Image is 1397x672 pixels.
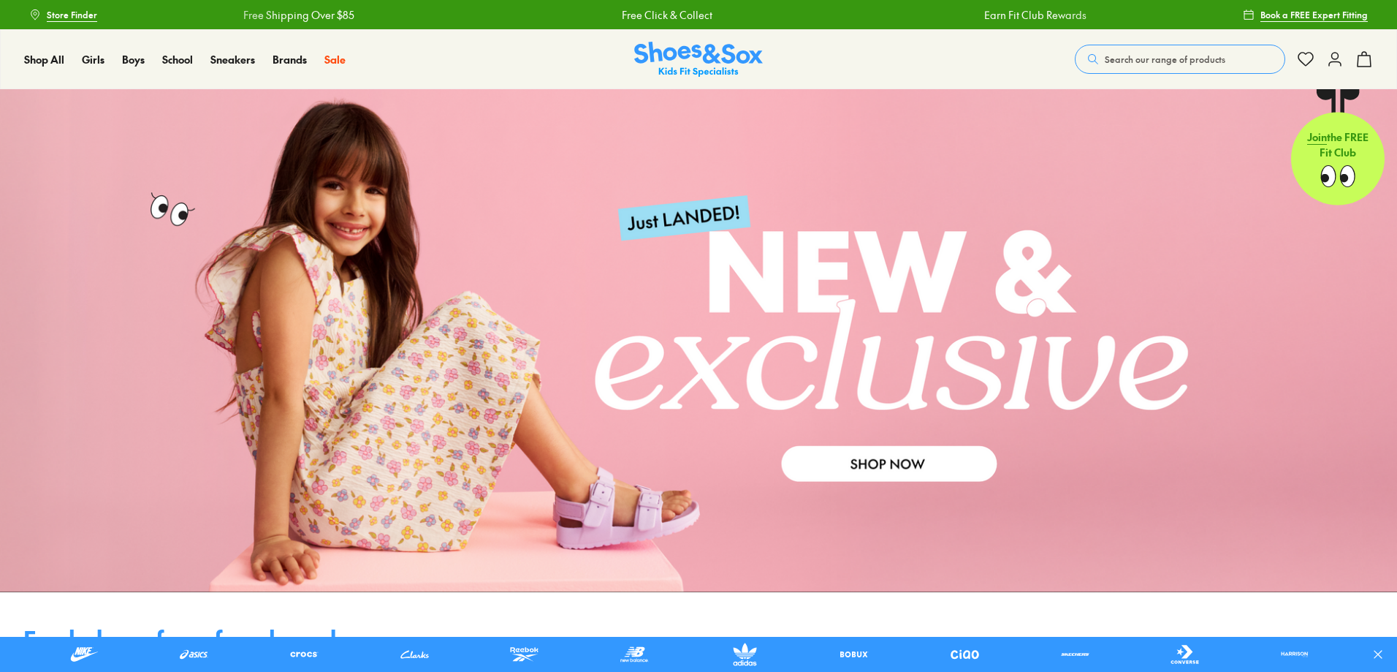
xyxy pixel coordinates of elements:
[1307,132,1327,146] span: Join
[162,52,193,67] a: School
[594,7,685,23] a: Free Click & Collect
[122,52,145,67] a: Boys
[47,8,97,21] span: Store Finder
[324,52,346,67] a: Sale
[1243,1,1368,28] a: Book a FREE Expert Fitting
[956,7,1059,23] a: Earn Fit Club Rewards
[1260,8,1368,21] span: Book a FREE Expert Fitting
[29,1,97,28] a: Store Finder
[216,7,327,23] a: Free Shipping Over $85
[24,52,64,67] a: Shop All
[210,52,255,67] a: Sneakers
[634,42,763,78] a: Shoes & Sox
[634,42,763,78] img: SNS_Logo_Responsive.svg
[82,52,104,67] a: Girls
[1291,88,1385,205] a: Jointhe FREE Fit Club
[273,52,307,67] a: Brands
[1105,53,1225,66] span: Search our range of products
[1291,120,1385,174] p: the FREE Fit Club
[1075,45,1285,74] button: Search our range of products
